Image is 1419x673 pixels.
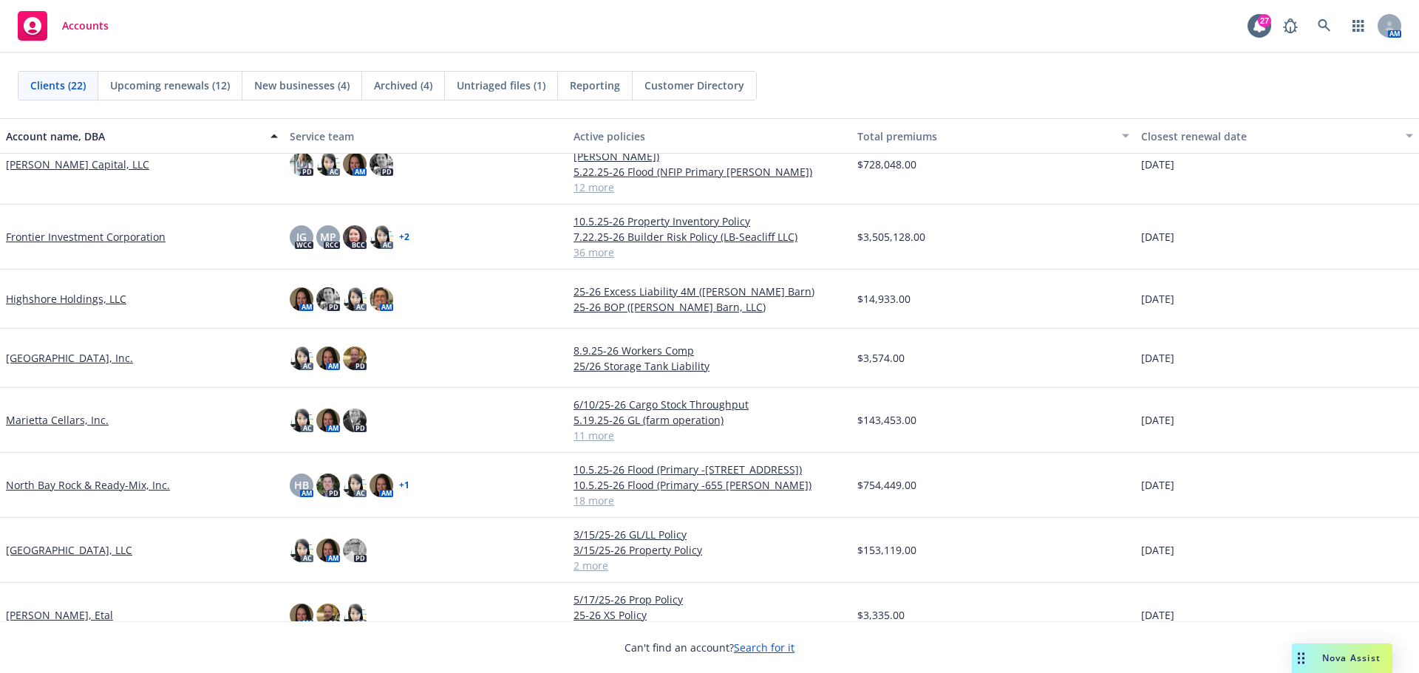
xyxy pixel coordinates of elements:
img: photo [343,287,367,311]
img: photo [316,346,340,370]
button: Nova Assist [1292,643,1392,673]
span: [DATE] [1141,229,1174,245]
div: 27 [1258,14,1271,27]
a: + 1 [399,481,409,490]
div: Total premiums [857,129,1113,144]
span: [DATE] [1141,542,1174,558]
span: Can't find an account? [625,640,794,655]
span: MP [320,229,336,245]
button: Service team [284,118,568,154]
span: $153,119.00 [857,542,916,558]
a: 36 more [574,245,845,260]
div: Drag to move [1292,643,1310,673]
span: HB [294,477,309,493]
a: [PERSON_NAME], Etal [6,607,113,623]
a: 6/10/25-26 Cargo Stock Throughput [574,397,845,412]
a: 10.5.25-26 Property Inventory Policy [574,213,845,229]
img: photo [290,346,313,370]
a: [GEOGRAPHIC_DATA], Inc. [6,350,133,366]
span: [DATE] [1141,477,1174,493]
span: $3,574.00 [857,350,905,366]
a: 5.22.25-26 Flood (NFIP Primary [PERSON_NAME]) [574,164,845,180]
a: [PERSON_NAME] Capital, LLC [6,157,149,172]
span: Accounts [62,20,109,32]
img: photo [316,409,340,432]
img: photo [343,474,367,497]
span: [DATE] [1141,412,1174,428]
img: photo [290,409,313,432]
img: photo [290,152,313,176]
img: photo [343,409,367,432]
span: $3,505,128.00 [857,229,925,245]
span: [DATE] [1141,291,1174,307]
span: Customer Directory [644,78,744,93]
a: Search for it [734,640,794,655]
span: Nova Assist [1322,652,1381,664]
a: 8.9.25-26 Workers Comp [574,343,845,358]
span: $728,048.00 [857,157,916,172]
button: Active policies [568,118,851,154]
a: 12 more [574,180,845,195]
div: Service team [290,129,562,144]
a: Search [1310,11,1339,41]
img: photo [343,604,367,627]
img: photo [343,346,367,370]
img: photo [343,225,367,249]
span: [DATE] [1141,350,1174,366]
div: Closest renewal date [1141,129,1397,144]
a: 25-26 BOP ([PERSON_NAME] Barn, LLC) [574,299,845,315]
span: JG [296,229,307,245]
a: 7.22.25-26 Builder Risk Policy (LB-Seacliff LLC) [574,229,845,245]
span: [DATE] [1141,607,1174,623]
span: Clients (22) [30,78,86,93]
img: photo [290,539,313,562]
span: Untriaged files (1) [457,78,545,93]
a: 25-26 XS Policy [574,607,845,623]
a: 25-26 Excess Liability 4M ([PERSON_NAME] Barn) [574,284,845,299]
a: 11 more [574,428,845,443]
img: photo [370,152,393,176]
img: photo [343,152,367,176]
img: photo [290,287,313,311]
span: New businesses (4) [254,78,350,93]
div: Account name, DBA [6,129,262,144]
img: photo [343,539,367,562]
span: Reporting [570,78,620,93]
span: $143,453.00 [857,412,916,428]
img: photo [316,287,340,311]
img: photo [316,152,340,176]
img: photo [316,474,340,497]
span: Upcoming renewals (12) [110,78,230,93]
a: 10.5.25-26 Flood (Primary -[STREET_ADDRESS]) [574,462,845,477]
button: Total premiums [851,118,1135,154]
a: 18 more [574,493,845,508]
a: North Bay Rock & Ready-Mix, Inc. [6,477,170,493]
span: Archived (4) [374,78,432,93]
a: 25/26 Storage Tank Liability [574,358,845,374]
a: Highshore Holdings, LLC [6,291,126,307]
div: Active policies [574,129,845,144]
a: 10.5.25-26 Flood (Primary -655 [PERSON_NAME]) [574,477,845,493]
a: 5/17/25-26 Prop Policy [574,592,845,607]
img: photo [370,287,393,311]
a: 3/15/25-26 GL/LL Policy [574,527,845,542]
span: [DATE] [1141,157,1174,172]
a: Frontier Investment Corporation [6,229,166,245]
img: photo [370,225,393,249]
button: Closest renewal date [1135,118,1419,154]
a: Report a Bug [1276,11,1305,41]
a: Marietta Cellars, Inc. [6,412,109,428]
span: $3,335.00 [857,607,905,623]
a: 3/15/25-26 Property Policy [574,542,845,558]
span: $754,449.00 [857,477,916,493]
a: 5.19.25-26 GL (farm operation) [574,412,845,428]
img: photo [370,474,393,497]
